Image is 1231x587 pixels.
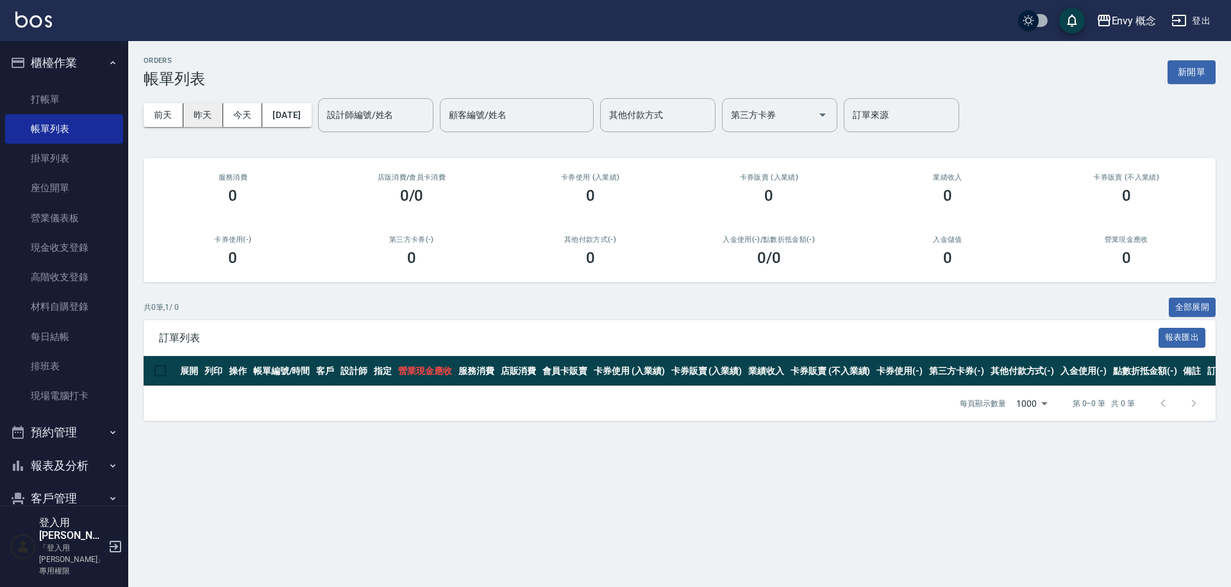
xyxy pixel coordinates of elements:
[695,235,843,244] h2: 入金使用(-) /點數折抵金額(-)
[5,352,123,381] a: 排班表
[5,85,123,114] a: 打帳單
[1112,13,1157,29] div: Envy 概念
[177,356,201,386] th: 展開
[455,356,498,386] th: 服務消費
[313,356,337,386] th: 客戶
[5,203,123,233] a: 營業儀表板
[5,144,123,173] a: 掛單列表
[39,542,105,577] p: 「登入用[PERSON_NAME]」專用權限
[960,398,1006,409] p: 每頁顯示數量
[943,249,952,267] h3: 0
[1073,398,1135,409] p: 第 0–0 筆 共 0 筆
[1159,328,1206,348] button: 報表匯出
[338,235,486,244] h2: 第三方卡券(-)
[586,187,595,205] h3: 0
[987,356,1058,386] th: 其他付款方式(-)
[5,46,123,80] button: 櫃檯作業
[516,235,664,244] h2: 其他付款方式(-)
[787,356,873,386] th: 卡券販賣 (不入業績)
[1122,249,1131,267] h3: 0
[873,356,926,386] th: 卡券使用(-)
[5,114,123,144] a: 帳單列表
[5,482,123,515] button: 客戶管理
[926,356,987,386] th: 第三方卡券(-)
[338,173,486,182] h2: 店販消費 /會員卡消費
[1180,356,1204,386] th: 備註
[874,173,1022,182] h2: 業績收入
[5,262,123,292] a: 高階收支登錄
[1052,235,1200,244] h2: 營業現金應收
[1122,187,1131,205] h3: 0
[1169,298,1216,318] button: 全部展開
[1057,356,1110,386] th: 入金使用(-)
[228,187,237,205] h3: 0
[5,233,123,262] a: 現金收支登錄
[5,449,123,482] button: 報表及分析
[5,292,123,321] a: 材料自購登錄
[144,302,179,313] p: 共 0 筆, 1 / 0
[144,70,205,88] h3: 帳單列表
[590,356,668,386] th: 卡券使用 (入業績)
[1168,60,1216,84] button: 新開單
[337,356,371,386] th: 設計師
[159,235,307,244] h2: 卡券使用(-)
[668,356,746,386] th: 卡券販賣 (入業績)
[1166,9,1216,33] button: 登出
[159,332,1159,345] span: 訂單列表
[250,356,314,386] th: 帳單編號/時間
[764,187,773,205] h3: 0
[943,187,952,205] h3: 0
[371,356,395,386] th: 指定
[400,187,424,205] h3: 0/0
[1110,356,1180,386] th: 點數折抵金額(-)
[39,516,105,542] h5: 登入用[PERSON_NAME]
[1159,331,1206,343] a: 報表匯出
[695,173,843,182] h2: 卡券販賣 (入業績)
[1052,173,1200,182] h2: 卡券販賣 (不入業績)
[1091,8,1162,34] button: Envy 概念
[15,12,52,28] img: Logo
[874,235,1022,244] h2: 入金儲值
[262,103,311,127] button: [DATE]
[5,381,123,411] a: 現場電腦打卡
[1011,386,1052,421] div: 1000
[183,103,223,127] button: 昨天
[516,173,664,182] h2: 卡券使用 (入業績)
[223,103,263,127] button: 今天
[10,534,36,559] img: Person
[498,356,540,386] th: 店販消費
[1168,65,1216,78] a: 新開單
[5,173,123,203] a: 座位開單
[539,356,590,386] th: 會員卡販賣
[395,356,455,386] th: 營業現金應收
[228,249,237,267] h3: 0
[812,105,833,125] button: Open
[144,103,183,127] button: 前天
[5,416,123,449] button: 預約管理
[1059,8,1085,33] button: save
[586,249,595,267] h3: 0
[144,56,205,65] h2: ORDERS
[201,356,226,386] th: 列印
[407,249,416,267] h3: 0
[745,356,787,386] th: 業績收入
[5,322,123,352] a: 每日結帳
[159,173,307,182] h3: 服務消費
[226,356,250,386] th: 操作
[757,249,781,267] h3: 0 /0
